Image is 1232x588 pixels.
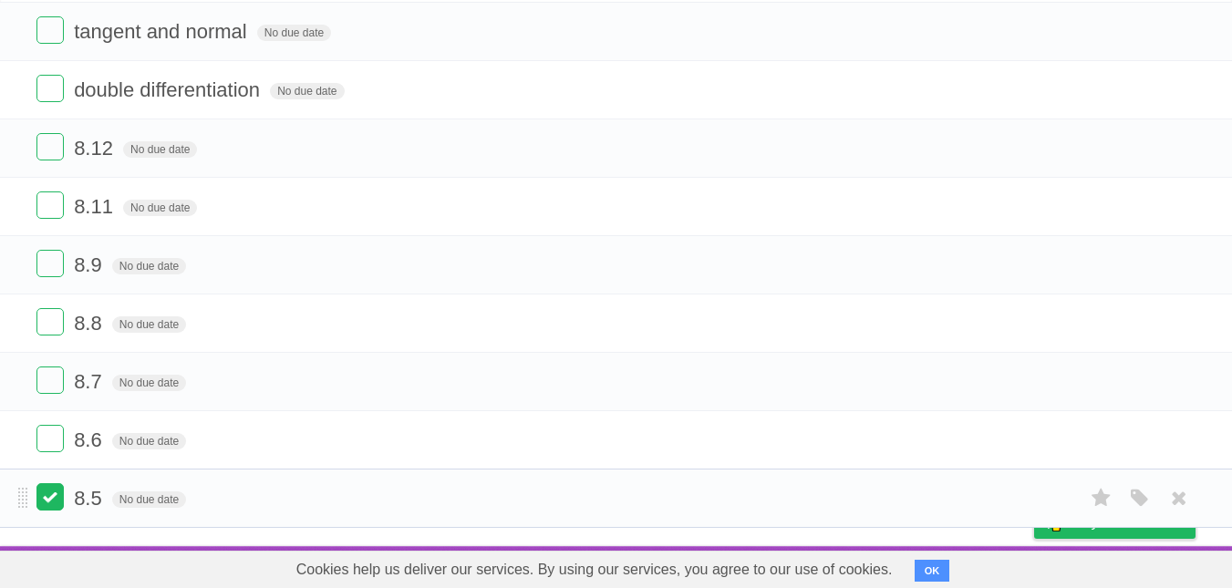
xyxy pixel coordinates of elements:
[123,200,197,216] span: No due date
[1072,506,1186,538] span: Buy me a coffee
[36,133,64,160] label: Done
[36,483,64,511] label: Done
[915,560,950,582] button: OK
[112,491,186,508] span: No due date
[36,425,64,452] label: Done
[74,78,264,101] span: double differentiation
[36,366,64,394] label: Done
[112,316,186,333] span: No due date
[112,433,186,449] span: No due date
[112,375,186,391] span: No due date
[74,20,252,43] span: tangent and normal
[36,308,64,335] label: Done
[36,191,64,219] label: Done
[74,428,107,451] span: 8.6
[36,250,64,277] label: Done
[74,487,107,510] span: 8.5
[36,16,64,44] label: Done
[74,370,107,393] span: 8.7
[74,312,107,335] span: 8.8
[74,253,107,276] span: 8.9
[1084,483,1119,513] label: Star task
[74,137,118,160] span: 8.12
[257,25,331,41] span: No due date
[36,75,64,102] label: Done
[270,83,344,99] span: No due date
[123,141,197,158] span: No due date
[278,552,911,588] span: Cookies help us deliver our services. By using our services, you agree to our use of cookies.
[112,258,186,274] span: No due date
[74,195,118,218] span: 8.11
